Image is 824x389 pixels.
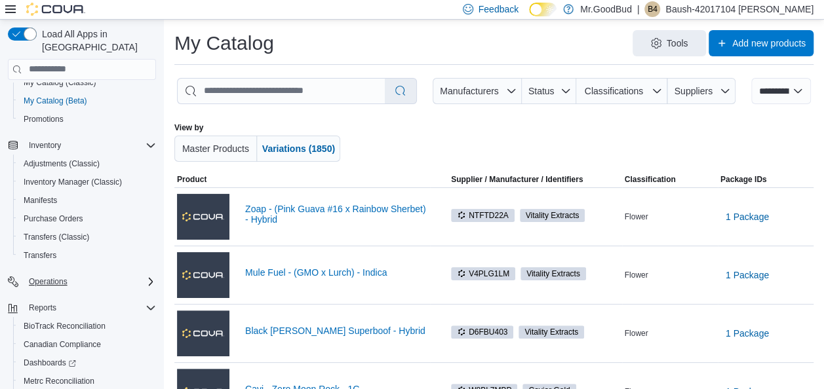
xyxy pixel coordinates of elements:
[18,75,156,90] span: My Catalog (Classic)
[3,136,161,155] button: Inventory
[528,86,555,96] span: Status
[667,37,688,50] span: Tools
[24,250,56,261] span: Transfers
[29,303,56,313] span: Reports
[29,276,68,287] span: Operations
[726,327,769,340] span: 1 Package
[720,174,767,185] span: Package IDs
[18,156,105,172] a: Adjustments (Classic)
[18,248,62,263] a: Transfers
[585,86,643,96] span: Classifications
[29,140,61,151] span: Inventory
[18,193,62,208] a: Manifests
[633,30,706,56] button: Tools
[440,86,498,96] span: Manufacturers
[24,77,96,88] span: My Catalog (Classic)
[457,210,509,221] span: NTFTD22A
[24,96,87,106] span: My Catalog (Beta)
[18,373,100,389] a: Metrc Reconciliation
[667,78,736,104] button: Suppliers
[174,136,257,162] button: Master Products
[18,75,102,90] a: My Catalog (Classic)
[262,143,335,154] span: Variations (1850)
[580,1,632,17] p: Mr.GoodBud
[720,262,774,288] button: 1 Package
[18,337,156,352] span: Canadian Compliance
[245,204,427,225] a: Zoap - (Pink Guava #16 x Rainbow Sherbet) - Hybrid
[24,300,156,316] span: Reports
[24,232,89,242] span: Transfers (Classic)
[18,211,156,227] span: Purchase Orders
[18,337,106,352] a: Canadian Compliance
[625,174,676,185] span: Classification
[177,310,229,356] img: Black Berry Superboof - Hybrid
[24,158,100,169] span: Adjustments (Classic)
[174,30,274,56] h1: My Catalog
[529,16,530,17] span: Dark Mode
[177,194,229,240] img: Zoap - (Pink Guava #16 x Rainbow Sherbet) - Hybrid
[674,86,712,96] span: Suppliers
[451,325,513,339] span: D6FBU403
[24,300,62,316] button: Reports
[26,3,85,16] img: Cova
[726,269,769,282] span: 1 Package
[644,1,660,17] div: Baush-42017104 Richardson
[622,267,718,283] div: Flower
[13,73,161,92] button: My Catalog (Classic)
[18,93,156,109] span: My Catalog (Beta)
[720,320,774,346] button: 1 Package
[18,156,156,172] span: Adjustments (Classic)
[13,191,161,210] button: Manifests
[18,111,69,127] a: Promotions
[24,274,73,289] button: Operations
[18,229,94,245] a: Transfers (Classic)
[720,204,774,230] button: 1 Package
[457,268,509,280] span: V4PLG1LM
[18,211,88,227] a: Purchase Orders
[457,326,507,338] span: D6FBU403
[174,122,203,133] label: View by
[451,174,583,185] div: Supplier / Manufacturer / Identifiers
[24,138,156,153] span: Inventory
[13,317,161,335] button: BioTrack Reconciliation
[18,193,156,208] span: Manifests
[637,1,640,17] p: |
[177,252,229,298] img: Mule Fuel - (GMO x Lurch) - Indica
[18,318,156,334] span: BioTrack Reconciliation
[526,268,580,280] span: Vitality Extracts
[433,174,583,185] span: Supplier / Manufacturer / Identifiers
[37,28,156,54] span: Load All Apps in [GEOGRAPHIC_DATA]
[519,325,584,339] span: Vitality Extracts
[479,3,519,16] span: Feedback
[665,1,814,17] p: Baush-42017104 [PERSON_NAME]
[648,1,657,17] span: B4
[13,173,161,191] button: Inventory Manager (Classic)
[13,155,161,173] button: Adjustments (Classic)
[709,30,814,56] button: Add new products
[18,355,156,371] span: Dashboards
[13,92,161,110] button: My Catalog (Beta)
[18,174,156,190] span: Inventory Manager (Classic)
[520,267,586,280] span: Vitality Extracts
[3,272,161,291] button: Operations
[13,354,161,372] a: Dashboards
[18,93,92,109] a: My Catalog (Beta)
[24,195,57,206] span: Manifests
[18,248,156,263] span: Transfers
[433,78,522,104] button: Manufacturers
[245,267,427,278] a: Mule Fuel - (GMO x Lurch) - Indica
[13,210,161,228] button: Purchase Orders
[3,299,161,317] button: Reports
[18,318,111,334] a: BioTrack Reconciliation
[622,209,718,225] div: Flower
[24,274,156,289] span: Operations
[257,136,340,162] button: Variations (1850)
[726,210,769,223] span: 1 Package
[524,326,578,338] span: Vitality Extracts
[24,321,106,331] span: BioTrack Reconciliation
[24,358,76,368] span: Dashboards
[522,78,576,104] button: Status
[24,177,122,187] span: Inventory Manager (Classic)
[529,3,557,16] input: Dark Mode
[24,114,64,124] span: Promotions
